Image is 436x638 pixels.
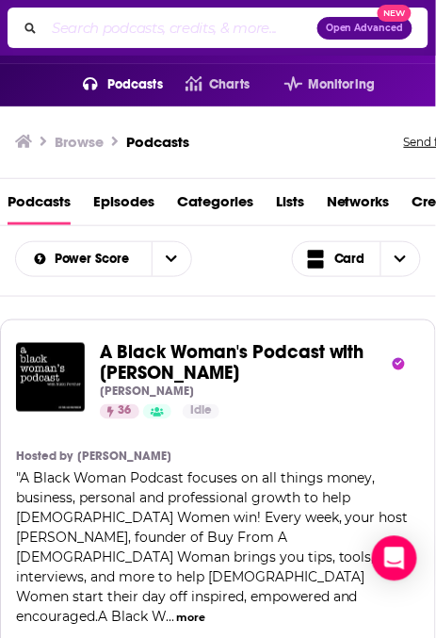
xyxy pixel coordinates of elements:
[77,450,171,465] a: [PERSON_NAME]
[100,404,139,419] a: 36
[183,404,219,419] a: Idle
[177,187,253,225] a: Categories
[60,70,163,100] button: open menu
[100,341,364,385] span: A Black Woman's Podcast with [PERSON_NAME]
[8,187,71,225] a: Podcasts
[317,17,412,40] button: Open AdvancedNew
[308,72,375,98] span: Monitoring
[119,402,132,421] span: 36
[93,187,154,225] a: Episodes
[16,253,152,266] button: open menu
[372,536,417,581] div: Open Intercom Messenger
[292,241,422,277] button: Choose View
[100,384,194,400] p: [PERSON_NAME]
[166,609,174,626] span: ...
[16,470,409,626] span: A Black Woman Podcast focuses on all things money, business, personal and professional growth to ...
[378,5,412,23] span: New
[8,8,428,48] div: Search podcasts, credits, & more...
[276,187,304,225] a: Lists
[152,242,191,276] button: open menu
[16,343,85,412] img: A Black Woman's Podcast with Nikki Porcher
[327,187,390,225] a: Networks
[126,133,189,151] a: Podcasts
[16,470,409,626] span: "
[177,611,206,627] button: more
[190,402,212,421] span: Idle
[326,24,404,33] span: Open Advanced
[107,72,163,98] span: Podcasts
[55,133,104,151] h3: Browse
[209,72,250,98] span: Charts
[334,253,365,266] span: Card
[44,13,317,43] input: Search podcasts, credits, & more...
[15,241,192,277] h2: Choose List sort
[16,450,73,465] h4: Hosted by
[100,343,388,384] a: A Black Woman's Podcast with [PERSON_NAME]
[262,70,376,100] button: open menu
[55,253,137,266] span: Power Score
[163,70,250,100] a: Charts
